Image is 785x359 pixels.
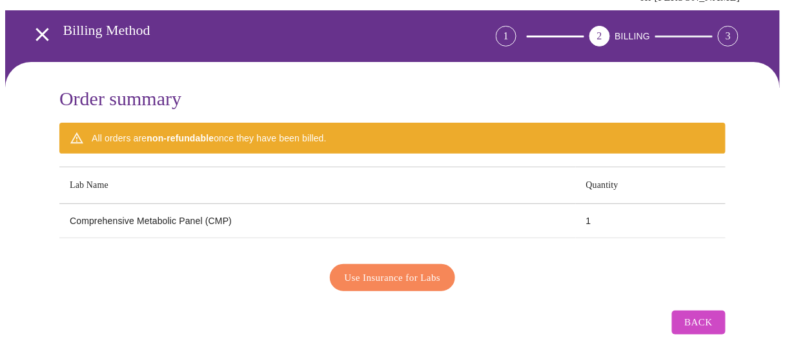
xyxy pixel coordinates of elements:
td: 1 [576,204,726,238]
button: open drawer [23,15,61,54]
div: All orders are once they have been billed. [92,127,327,150]
button: Use Insurance for Labs [330,264,456,291]
span: Use Insurance for Labs [345,269,441,286]
span: BILLING [615,31,651,41]
th: Lab Name [59,167,576,204]
div: 3 [718,26,739,46]
th: Quantity [576,167,726,204]
div: 1 [496,26,516,46]
button: Back [672,311,726,334]
div: 2 [589,26,610,46]
h3: Billing Method [63,22,424,39]
td: Comprehensive Metabolic Panel (CMP) [59,204,576,238]
span: Back [685,314,713,331]
strong: non-refundable [147,133,214,143]
h3: Order summary [59,88,726,110]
